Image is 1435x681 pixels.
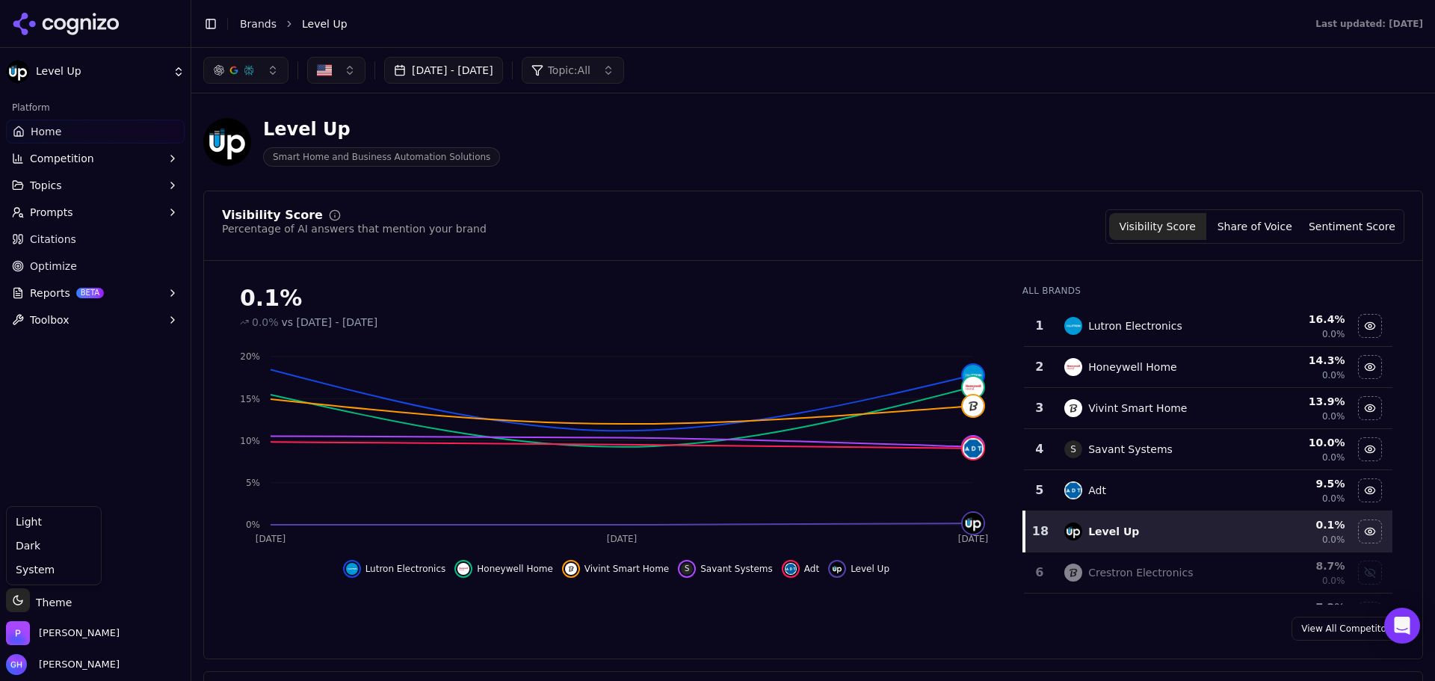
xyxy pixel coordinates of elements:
[1030,358,1050,376] div: 2
[240,285,993,312] div: 0.1%
[1322,452,1345,463] span: 0.0%
[565,563,577,575] img: vivint smart home
[240,18,277,30] a: Brands
[30,178,62,193] span: Topics
[31,124,61,139] span: Home
[607,534,638,544] tspan: [DATE]
[1088,442,1173,457] div: Savant Systems
[256,534,286,544] tspan: [DATE]
[246,478,260,488] tspan: 5%
[1358,520,1382,543] button: Hide level up data
[1322,328,1345,340] span: 0.0%
[30,151,94,166] span: Competition
[39,626,120,640] span: Perrill
[6,96,185,120] div: Platform
[1249,476,1345,491] div: 9.5 %
[1249,558,1345,573] div: 8.7 %
[30,597,72,608] span: Theme
[1064,399,1082,417] img: vivint smart home
[30,205,73,220] span: Prompts
[562,560,669,578] button: Hide vivint smart home data
[1291,617,1404,641] a: View All Competitors
[958,534,989,544] tspan: [DATE]
[1249,353,1345,368] div: 14.3 %
[384,57,503,84] button: [DATE] - [DATE]
[222,221,487,236] div: Percentage of AI answers that mention your brand
[282,315,378,330] span: vs [DATE] - [DATE]
[963,513,984,534] img: level up
[203,118,251,166] img: Level Up
[548,63,590,78] span: Topic: All
[302,16,348,31] span: Level Up
[1303,213,1401,240] button: Sentiment Score
[1358,478,1382,502] button: Hide adt data
[246,520,260,530] tspan: 0%
[6,621,30,645] img: Perrill
[6,60,30,84] img: Level Up
[365,563,446,575] span: Lutron Electronics
[252,315,279,330] span: 0.0%
[1064,317,1082,335] img: lutron electronics
[681,563,693,575] span: S
[1249,312,1345,327] div: 16.4 %
[346,563,358,575] img: lutron electronics
[831,563,843,575] img: level up
[240,16,1286,31] nav: breadcrumb
[1315,18,1423,30] div: Last updated: [DATE]
[1030,481,1050,499] div: 5
[263,117,500,141] div: Level Up
[1358,396,1382,420] button: Hide vivint smart home data
[1088,565,1193,580] div: Crestron Electronics
[1088,360,1177,375] div: Honeywell Home
[1358,355,1382,379] button: Hide honeywell home data
[1206,213,1303,240] button: Share of Voice
[30,286,70,301] span: Reports
[263,147,500,167] span: Smart Home and Business Automation Solutions
[1031,523,1050,540] div: 18
[1322,493,1345,505] span: 0.0%
[963,395,984,416] img: vivint smart home
[6,621,120,645] button: Open organization switcher
[457,563,469,575] img: honeywell home
[1249,517,1345,532] div: 0.1 %
[963,438,984,459] img: adt
[10,558,98,582] div: System
[782,560,819,578] button: Hide adt data
[1030,317,1050,335] div: 1
[240,436,260,446] tspan: 10%
[1249,600,1345,614] div: 7.2 %
[30,232,76,247] span: Citations
[700,563,773,575] span: Savant Systems
[343,560,446,578] button: Hide lutron electronics data
[1064,440,1082,458] span: S
[1030,440,1050,458] div: 4
[1249,394,1345,409] div: 13.9 %
[222,209,323,221] div: Visibility Score
[36,65,167,78] span: Level Up
[6,654,120,675] button: Open user button
[240,351,260,362] tspan: 20%
[1088,401,1187,416] div: Vivint Smart Home
[1249,435,1345,450] div: 10.0 %
[33,658,120,671] span: [PERSON_NAME]
[804,563,819,575] span: Adt
[1088,318,1182,333] div: Lutron Electronics
[240,394,260,404] tspan: 15%
[76,288,104,298] span: BETA
[454,560,553,578] button: Hide honeywell home data
[785,563,797,575] img: adt
[1322,369,1345,381] span: 0.0%
[1064,481,1082,499] img: adt
[1384,608,1420,644] div: Open Intercom Messenger
[30,259,77,274] span: Optimize
[1030,564,1050,582] div: 6
[10,534,98,558] div: Dark
[10,510,98,534] div: Light
[678,560,773,578] button: Hide savant systems data
[1322,575,1345,587] span: 0.0%
[477,563,553,575] span: Honeywell Home
[6,654,27,675] img: Grace Hallen
[1022,285,1392,297] div: All Brands
[1358,561,1382,585] button: Show crestron electronics data
[317,63,332,78] img: United States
